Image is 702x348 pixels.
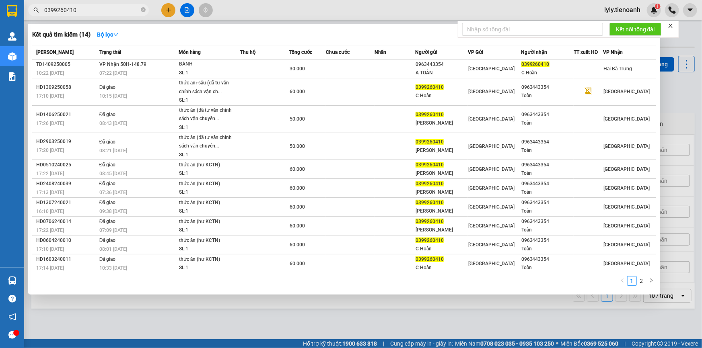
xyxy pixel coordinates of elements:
[416,181,444,186] span: 0399260410
[99,70,127,76] span: 07:22 [DATE]
[179,49,201,55] span: Món hàng
[8,72,16,81] img: solution-icon
[179,264,239,272] div: SL: 1
[179,217,239,226] div: thức ăn (hư KCTN)
[99,237,116,243] span: Đã giao
[521,49,547,55] span: Người nhận
[521,169,573,178] div: Toàn
[603,204,650,210] span: [GEOGRAPHIC_DATA]
[616,25,655,34] span: Kết nối tổng đài
[416,119,467,127] div: [PERSON_NAME]
[375,49,386,55] span: Nhãn
[521,138,573,146] div: 0963443354
[416,200,444,205] span: 0399260410
[36,161,97,169] div: HD0510240025
[36,111,97,119] div: HD1406250021
[521,236,573,245] div: 0963443354
[44,6,139,14] input: Tìm tên, số ĐT hoặc mã đơn
[521,199,573,207] div: 0963443354
[36,49,74,55] span: [PERSON_NAME]
[289,49,312,55] span: Tổng cước
[8,276,16,285] img: warehouse-icon
[290,66,305,72] span: 30.000
[290,261,305,266] span: 60.000
[290,204,305,210] span: 60.000
[179,188,239,197] div: SL: 1
[99,265,127,271] span: 10:33 [DATE]
[91,28,125,41] button: Bộ lọcdown
[521,69,573,77] div: C Hoàn
[468,143,515,149] span: [GEOGRAPHIC_DATA]
[99,112,116,117] span: Đã giao
[36,227,64,233] span: 17:22 [DATE]
[99,171,127,176] span: 08:45 [DATE]
[416,162,444,168] span: 0399260410
[99,246,127,252] span: 08:01 [DATE]
[416,264,467,272] div: C Hoàn
[468,185,515,191] span: [GEOGRAPHIC_DATA]
[468,242,515,248] span: [GEOGRAPHIC_DATA]
[609,23,661,36] button: Kết nối tổng đài
[521,61,550,67] span: 0399260410
[97,31,119,38] strong: Bộ lọc
[521,111,573,119] div: 0963443354
[603,185,650,191] span: [GEOGRAPHIC_DATA]
[99,139,116,145] span: Đã giao
[36,246,64,252] span: 17:10 [DATE]
[603,49,623,55] span: VP Nhận
[628,276,636,285] a: 1
[603,242,650,248] span: [GEOGRAPHIC_DATA]
[99,148,127,154] span: 08:21 [DATE]
[521,188,573,197] div: Toàn
[521,217,573,226] div: 0963443354
[36,137,97,146] div: HD2903250019
[521,264,573,272] div: Toàn
[290,116,305,122] span: 50.000
[468,166,515,172] span: [GEOGRAPHIC_DATA]
[99,256,116,262] span: Đã giao
[179,133,239,151] div: thức ăn (đã tư vấn chính sách vận chuyển...
[179,180,239,188] div: thức ăn (hư KCTN)
[36,121,64,126] span: 17:26 [DATE]
[113,32,119,37] span: down
[620,278,625,283] span: left
[36,83,97,92] div: HD1309250058
[468,89,515,94] span: [GEOGRAPHIC_DATA]
[36,171,64,176] span: 17:22 [DATE]
[179,245,239,254] div: SL: 1
[521,161,573,169] div: 0963443354
[627,276,637,286] li: 1
[290,89,305,94] span: 60.000
[99,219,116,224] span: Đã giao
[99,181,116,186] span: Đã giao
[603,261,650,266] span: [GEOGRAPHIC_DATA]
[36,217,97,226] div: HD0706240014
[521,226,573,234] div: Toàn
[36,199,97,207] div: HD1307240021
[179,161,239,170] div: thức ăn (hư KCTN)
[462,23,603,36] input: Nhập số tổng đài
[99,162,116,168] span: Đã giao
[290,166,305,172] span: 60.000
[179,106,239,123] div: thức ăn (đã tư vấn chính sách vận chuyển...
[99,200,116,205] span: Đã giao
[290,185,305,191] span: 60.000
[521,255,573,264] div: 0963443354
[36,265,64,271] span: 17:14 [DATE]
[179,123,239,132] div: SL: 1
[521,83,573,92] div: 0963443354
[179,96,239,105] div: SL: 1
[99,121,127,126] span: 08:43 [DATE]
[141,6,146,14] span: close-circle
[416,146,467,155] div: [PERSON_NAME]
[179,69,239,78] div: SL: 1
[99,190,127,195] span: 07:36 [DATE]
[574,49,598,55] span: TT xuất HĐ
[416,84,444,90] span: 0399260410
[179,236,239,245] div: thức ăn (hư KCTN)
[521,119,573,127] div: Toàn
[415,49,437,55] span: Người gửi
[468,204,515,210] span: [GEOGRAPHIC_DATA]
[416,226,467,234] div: [PERSON_NAME]
[468,66,515,72] span: [GEOGRAPHIC_DATA]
